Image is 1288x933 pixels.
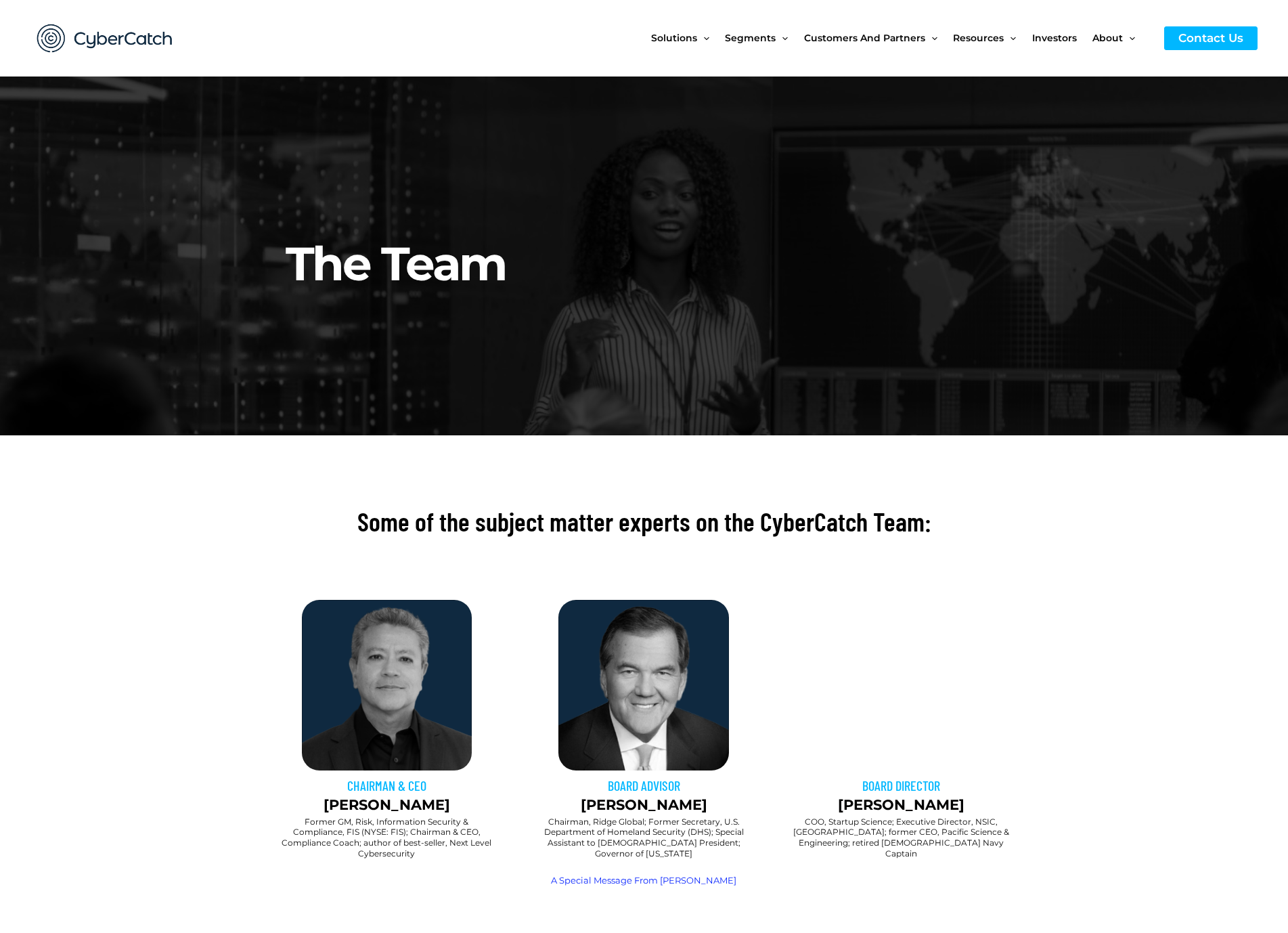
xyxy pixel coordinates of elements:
img: CyberCatch [24,10,186,66]
span: Menu Toggle [776,9,788,66]
h3: CHAIRMAN & CEO [265,777,509,794]
h2: The Team [286,112,1013,295]
span: About [1092,9,1123,66]
span: Segments [725,9,776,66]
p: [PERSON_NAME] [265,794,509,816]
h2: COO, Startup Science; Executive Director, NSIC, [GEOGRAPHIC_DATA]; former CEO, Pacific Science & ... [793,817,1009,859]
h2: Former GM, Risk, Information Security & Compliance, FIS (NYSE: FIS); Chairman & CEO, Compliance C... [279,817,495,859]
span: Menu Toggle [697,9,709,66]
a: A Special Message From [PERSON_NAME] [551,875,736,886]
h2: Chairman, Ridge Global; Former Secretary, U.S. Department of Homeland Security (DHS); Special Ass... [535,817,752,859]
span: Menu Toggle [925,9,937,66]
p: [PERSON_NAME] [522,794,765,816]
span: Customers and Partners [804,9,925,66]
span: Investors [1032,9,1077,66]
h2: Some of the subject matter experts on the CyberCatch Team: [265,504,1023,539]
span: Solutions [651,9,697,66]
h3: BOARD ADVISOR [522,777,765,794]
h3: BOARD DIRECTOR [779,777,1023,794]
nav: Site Navigation: New Main Menu [651,9,1151,66]
span: Menu Toggle [1123,9,1135,66]
span: Resources [953,9,1004,66]
span: Menu Toggle [1004,9,1016,66]
a: Contact Us [1164,26,1258,50]
a: Investors [1032,9,1092,66]
p: [PERSON_NAME] [779,794,1023,816]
